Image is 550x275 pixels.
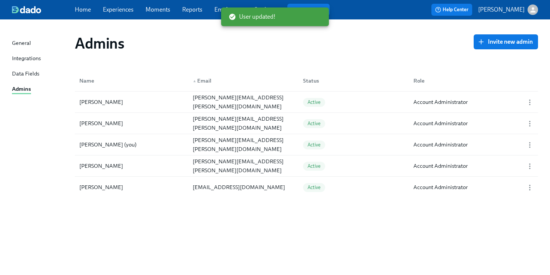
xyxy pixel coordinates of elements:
[76,119,187,128] div: [PERSON_NAME]
[190,114,297,132] div: [PERSON_NAME][EMAIL_ADDRESS][PERSON_NAME][DOMAIN_NAME]
[76,98,187,106] div: [PERSON_NAME]
[193,79,196,83] span: ▲
[190,136,297,154] div: [PERSON_NAME][EMAIL_ADDRESS][PERSON_NAME][DOMAIN_NAME]
[12,69,69,79] a: Data Fields
[75,6,91,13] a: Home
[182,6,202,13] a: Reports
[12,6,75,13] a: dado
[407,73,518,88] div: Role
[435,6,468,13] span: Help Center
[12,54,41,64] div: Integrations
[187,73,297,88] div: ▲Email
[479,38,533,46] span: Invite new admin
[12,54,69,64] a: Integrations
[190,157,297,175] div: [PERSON_NAME][EMAIL_ADDRESS][PERSON_NAME][DOMAIN_NAME]
[12,6,41,13] img: dado
[300,76,407,85] div: Status
[76,73,187,88] div: Name
[76,183,187,192] div: [PERSON_NAME]
[214,6,242,13] a: Employees
[478,4,538,15] button: [PERSON_NAME]
[76,76,187,85] div: Name
[76,161,187,170] div: [PERSON_NAME]
[303,99,325,105] span: Active
[103,6,134,13] a: Experiences
[229,13,275,21] span: User updated!
[303,163,325,169] span: Active
[12,39,31,48] div: General
[287,4,330,16] button: Review us on G2
[413,161,468,170] div: Account Administrator
[190,76,297,85] div: Email
[303,121,325,126] span: Active
[190,93,297,111] div: [PERSON_NAME][EMAIL_ADDRESS][PERSON_NAME][DOMAIN_NAME]
[146,6,170,13] a: Moments
[478,6,525,14] p: [PERSON_NAME]
[474,34,538,49] button: Invite new admin
[12,39,69,48] a: General
[297,73,407,88] div: Status
[410,76,518,85] div: Role
[303,185,325,190] span: Active
[12,69,39,79] div: Data Fields
[12,85,69,94] a: Admins
[190,183,297,192] div: [EMAIL_ADDRESS][DOMAIN_NAME]
[303,142,325,148] span: Active
[75,34,125,52] h1: Admins
[12,85,31,94] div: Admins
[76,140,187,149] div: [PERSON_NAME] (you)
[413,183,468,192] div: Account Administrator
[413,119,468,128] div: Account Administrator
[431,4,472,16] button: Help Center
[413,140,468,149] div: Account Administrator
[413,98,468,106] div: Account Administrator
